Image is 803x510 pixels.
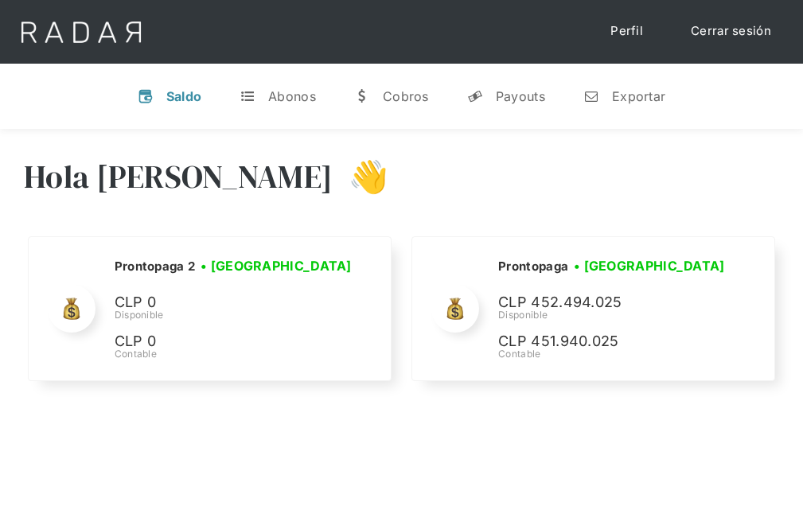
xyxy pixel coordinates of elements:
div: Cobros [383,88,429,104]
div: Disponible [115,308,357,322]
h3: • [GEOGRAPHIC_DATA] [574,256,725,275]
a: Cerrar sesión [675,16,787,47]
div: Saldo [166,88,202,104]
div: Exportar [612,88,665,104]
a: Perfil [594,16,659,47]
div: w [354,88,370,104]
div: n [583,88,599,104]
h3: Hola [PERSON_NAME] [24,157,333,197]
div: Contable [115,347,357,361]
div: y [467,88,483,104]
div: Contable [498,347,737,361]
p: CLP 452.494.025 [498,291,737,314]
h2: Prontopaga [498,259,568,274]
h3: • [GEOGRAPHIC_DATA] [201,256,352,275]
div: t [240,88,255,104]
div: Abonos [268,88,316,104]
h2: Prontopaga 2 [115,259,196,274]
div: Disponible [498,308,737,322]
h3: 👋 [333,157,388,197]
p: CLP 0 [115,330,353,353]
p: CLP 0 [115,291,353,314]
p: CLP 451.940.025 [498,330,737,353]
div: Payouts [496,88,545,104]
div: v [138,88,154,104]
